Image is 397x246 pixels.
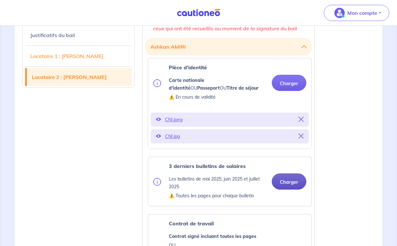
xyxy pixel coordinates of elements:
p: ⚠️ Toutes les pages pour chaque bulletin [169,192,267,200]
img: Cautioneo [174,9,223,17]
strong: Titre de séjour [227,85,259,91]
strong: Pièce d’identité [169,64,207,71]
button: Ashkan AMIRI [150,41,307,53]
div: categoryName: national-id, userCategory: cdi [148,58,312,149]
button: Charger [272,75,306,91]
button: Supprimer [299,132,304,141]
a: Locataire 1 : [PERSON_NAME] [25,47,132,65]
strong: Contrat signé incluant toutes les pages [169,233,256,239]
button: Charger [272,173,306,190]
div: categoryName: pay-slip, userCategory: cdi [148,157,312,206]
p: OU OU [169,76,267,92]
p: ⚠️ En cours de validité [169,93,267,101]
img: info.svg [153,79,161,87]
button: Voir [156,115,161,124]
img: info.svg [153,178,161,186]
a: Justificatifs du bail [25,26,132,44]
strong: Carte nationale d'identité [169,77,204,91]
button: illu_account_valid_menu.svgMon compte [324,5,389,21]
strong: Passeport [197,85,220,91]
strong: Contrat de travail [169,220,214,227]
p: CNI.jpg [165,132,295,141]
a: Locataire 2 : [PERSON_NAME] [27,68,132,86]
img: illu_account_valid_menu.svg [334,8,345,18]
button: Supprimer [299,115,304,124]
p: Les bulletins de mai 2025, juin 2025 et juillet 2025 [169,175,267,191]
p: CNI.jpeg [165,115,295,124]
button: Voir [156,132,161,141]
strong: 3 derniers bulletins de salaires [169,163,246,169]
p: Mon compte [347,9,377,17]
